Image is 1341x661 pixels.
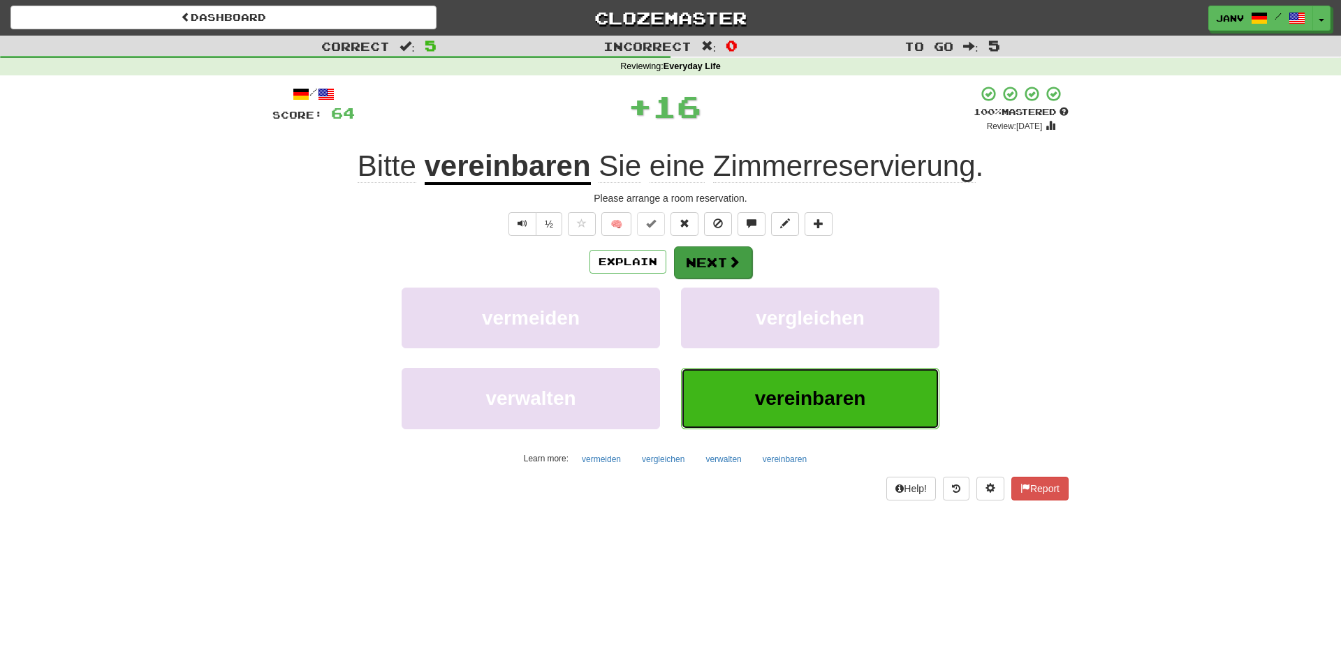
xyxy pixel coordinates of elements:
button: verwalten [402,368,660,429]
button: ½ [536,212,562,236]
span: . [591,149,984,183]
a: Dashboard [10,6,437,29]
button: Edit sentence (alt+d) [771,212,799,236]
span: eine [650,149,705,183]
button: Reset to 0% Mastered (alt+r) [670,212,698,236]
a: JanV / [1208,6,1313,31]
button: vergleichen [634,449,692,470]
button: Set this sentence to 100% Mastered (alt+m) [637,212,665,236]
span: Incorrect [603,39,691,53]
button: Round history (alt+y) [943,477,969,500]
span: / [1275,11,1282,21]
button: Add to collection (alt+a) [805,212,833,236]
span: 0 [726,37,738,54]
button: Explain [589,250,666,274]
button: Play sentence audio (ctl+space) [508,212,536,236]
span: : [400,40,415,52]
span: 5 [988,37,1000,54]
span: + [628,85,652,127]
span: vereinbaren [755,387,866,409]
div: Mastered [974,106,1069,119]
span: 100 % [974,106,1002,117]
small: Review: [DATE] [987,121,1043,131]
button: vereinbaren [681,368,939,429]
button: vereinbaren [755,449,814,470]
button: Favorite sentence (alt+f) [568,212,596,236]
button: vermeiden [402,288,660,348]
span: : [701,40,717,52]
span: Bitte [358,149,416,183]
span: 64 [331,104,355,121]
small: Learn more: [524,454,569,463]
span: Sie [599,149,641,183]
div: Text-to-speech controls [506,212,562,236]
div: Please arrange a room reservation. [272,191,1069,205]
button: Next [674,246,752,278]
button: verwalten [698,449,749,470]
span: vergleichen [756,307,865,329]
button: 🧠 [601,212,631,236]
button: Discuss sentence (alt+u) [738,212,765,236]
span: To go [904,39,953,53]
span: Zimmerreservierung [713,149,976,183]
button: vermeiden [574,449,629,470]
span: 16 [652,89,701,124]
span: Correct [321,39,390,53]
button: vergleichen [681,288,939,348]
a: Clozemaster [457,6,884,30]
u: vereinbaren [425,149,591,185]
span: : [963,40,979,52]
strong: Everyday Life [664,61,721,71]
span: 5 [425,37,437,54]
button: Ignore sentence (alt+i) [704,212,732,236]
span: vermeiden [482,307,580,329]
span: Score: [272,109,323,121]
span: JanV [1216,12,1244,24]
button: Help! [886,477,936,500]
div: / [272,85,355,103]
button: Report [1011,477,1069,500]
span: verwalten [485,387,576,409]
